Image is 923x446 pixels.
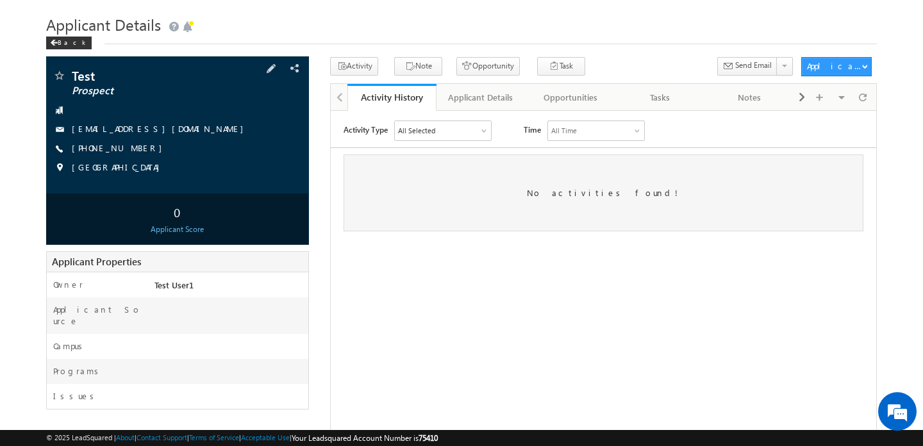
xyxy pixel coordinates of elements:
textarea: Type your message and hit 'Enter' [17,119,234,338]
span: [PHONE_NUMBER] [72,142,169,155]
div: Applicant Score [49,224,305,235]
a: Acceptable Use [241,433,290,442]
button: Task [537,57,585,76]
button: Send Email [717,57,777,76]
a: Activity History [347,84,437,111]
a: Contact Support [137,433,187,442]
a: Terms of Service [189,433,239,442]
label: Campus [53,340,87,352]
span: Prospect [72,85,234,97]
span: Applicant Details [46,14,161,35]
label: Owner [53,279,83,290]
div: Applicant Details [447,90,515,105]
div: No activities found! [13,44,533,120]
span: Test [72,69,234,82]
span: Applicant Properties [52,255,141,268]
div: All Selected [67,14,104,26]
label: Applicant Source [53,304,142,327]
span: Time [193,10,210,29]
a: About [116,433,135,442]
button: Note [394,57,442,76]
a: Opportunities [526,84,616,111]
a: [EMAIL_ADDRESS][DOMAIN_NAME] [72,123,250,134]
span: Your Leadsquared Account Number is [292,433,438,443]
div: 0 [49,200,305,224]
span: [GEOGRAPHIC_DATA] [72,161,166,174]
div: Opportunities [536,90,604,105]
label: Issues [53,390,99,402]
div: Tasks [626,90,694,105]
label: Programs [53,365,103,377]
div: Back [46,37,92,49]
span: Test User1 [154,279,194,290]
div: All Selected [64,10,160,29]
a: Back [46,36,98,47]
div: All Time [220,14,246,26]
div: Minimize live chat window [210,6,241,37]
div: Activity History [357,91,428,103]
div: Notes [715,90,783,105]
a: Tasks [615,84,705,111]
a: Applicant Details [437,84,526,111]
div: Applicant Actions [807,60,861,72]
span: © 2025 LeadSquared | | | | | [46,432,438,444]
button: Opportunity [456,57,520,76]
div: Chat with us now [67,67,215,84]
span: 75410 [419,433,438,443]
span: Send Email [735,60,772,71]
span: Activity Type [13,10,57,29]
button: Applicant Actions [801,57,872,76]
em: Start Chat [174,349,233,367]
button: Activity [330,57,378,76]
img: d_60004797649_company_0_60004797649 [22,67,54,84]
a: Notes [705,84,795,111]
